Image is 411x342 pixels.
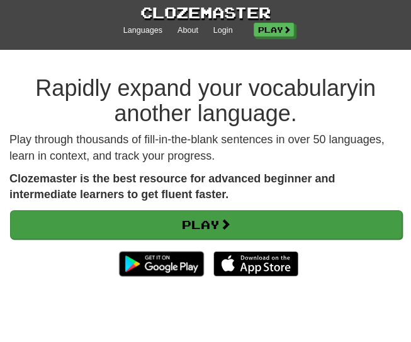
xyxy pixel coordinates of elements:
img: Download_on_the_App_Store_Badge_US-UK_135x40-25178aeef6eb6b83b96f5f2d004eda3bffbb37122de64afbaef7... [213,251,298,276]
a: Login [213,25,233,37]
img: Get it on Google Play [113,245,210,283]
a: Play [10,210,402,239]
a: About [177,25,198,37]
strong: Clozemaster is the best resource for advanced beginner and intermediate learners to get fluent fa... [9,172,335,201]
a: Clozemaster [140,3,271,23]
p: Play through thousands of fill-in-the-blank sentences in over 50 languages, learn in context, and... [9,132,402,164]
a: Play [254,23,294,37]
a: Languages [123,25,162,37]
